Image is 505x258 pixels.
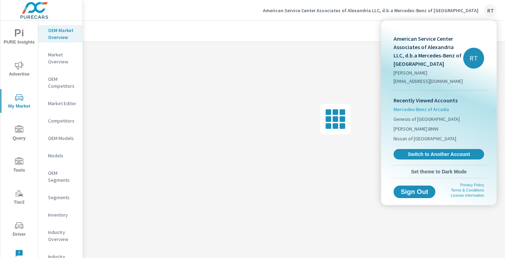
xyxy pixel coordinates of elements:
span: Set theme to Dark Mode [394,169,484,175]
span: Sign Out [399,189,430,195]
button: Set theme to Dark Mode [391,165,487,178]
p: Recently Viewed Accounts [394,96,484,104]
a: License Information [451,193,484,197]
span: Nissan of [GEOGRAPHIC_DATA] [394,135,456,142]
a: Privacy Policy [460,183,484,187]
button: Sign Out [394,186,435,198]
p: American Service Center Associates of Alexandria LLC, d.b.a Mercedes-Benz of [GEOGRAPHIC_DATA] [394,34,463,68]
span: Genesis of [GEOGRAPHIC_DATA] [394,116,460,123]
span: [PERSON_NAME] BMW [394,125,438,132]
p: [EMAIL_ADDRESS][DOMAIN_NAME] [394,78,463,85]
div: RT [463,48,484,69]
span: Mercedes-Benz of Arcadia [394,106,449,113]
span: Switch to Another Account [397,151,480,157]
a: Switch to Another Account [394,149,484,159]
a: Terms & Conditions [451,188,484,192]
p: [PERSON_NAME] [394,69,463,76]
